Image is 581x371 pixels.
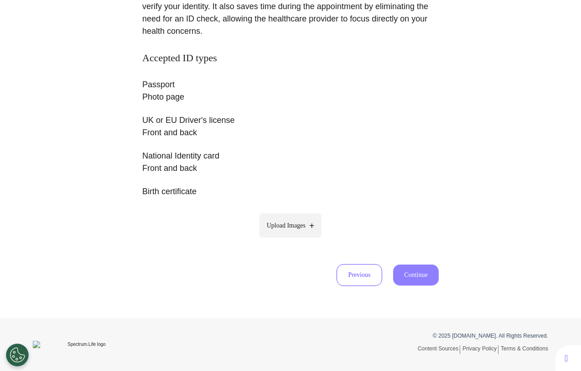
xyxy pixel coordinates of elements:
a: Privacy Policy [462,345,498,354]
p: UK or EU Driver's license Front and back [142,114,439,139]
button: Continue [393,265,439,286]
p: Passport Photo page [142,79,439,103]
h3: Accepted ID types [142,52,439,64]
button: Open Preferences [6,344,29,366]
a: Content Sources [418,345,460,354]
a: Terms & Conditions [501,345,548,352]
p: National Identity card Front and back [142,150,439,175]
img: Spectrum.Life logo [33,341,133,348]
p: Birth certificate [142,185,439,198]
span: Upload Images [267,221,306,230]
button: Previous [337,264,382,286]
p: © 2025 [DOMAIN_NAME]. All Rights Reserved. [297,332,548,340]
